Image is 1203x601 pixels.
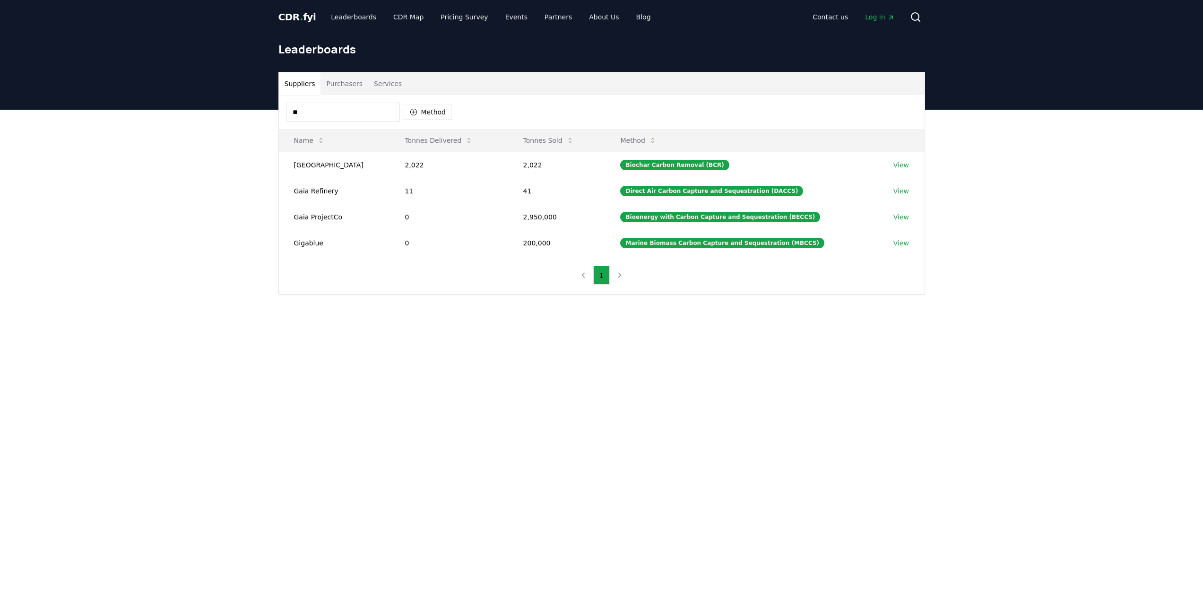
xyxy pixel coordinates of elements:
span: CDR fyi [278,11,316,23]
button: Tonnes Delivered [397,131,480,150]
a: Partners [537,9,580,26]
td: 2,950,000 [508,204,606,230]
span: . [300,11,303,23]
a: Leaderboards [323,9,384,26]
button: Tonnes Sold [516,131,581,150]
h1: Leaderboards [278,42,925,57]
button: Services [368,72,407,95]
button: Method [613,131,664,150]
button: Name [286,131,332,150]
a: View [893,186,909,196]
a: View [893,212,909,222]
a: Pricing Survey [433,9,495,26]
nav: Main [323,9,658,26]
button: Purchasers [320,72,368,95]
button: Method [404,105,452,120]
span: Log in [865,12,894,22]
td: [GEOGRAPHIC_DATA] [279,152,390,178]
td: Gaia Refinery [279,178,390,204]
a: Blog [629,9,658,26]
a: CDR.fyi [278,10,316,24]
td: 0 [389,230,508,256]
a: CDR Map [386,9,431,26]
td: Gigablue [279,230,390,256]
a: About Us [581,9,626,26]
td: 11 [389,178,508,204]
div: Bioenergy with Carbon Capture and Sequestration (BECCS) [620,212,820,222]
button: Suppliers [279,72,321,95]
a: Contact us [805,9,856,26]
td: 2,022 [389,152,508,178]
div: Marine Biomass Carbon Capture and Sequestration (MBCCS) [620,238,824,248]
a: View [893,238,909,248]
button: 1 [593,266,610,285]
div: Direct Air Carbon Capture and Sequestration (DACCS) [620,186,803,196]
td: 200,000 [508,230,606,256]
td: Gaia ProjectCo [279,204,390,230]
a: View [893,160,909,170]
nav: Main [805,9,902,26]
td: 41 [508,178,606,204]
a: Events [498,9,535,26]
div: Biochar Carbon Removal (BCR) [620,160,729,170]
a: Log in [857,9,902,26]
td: 0 [389,204,508,230]
td: 2,022 [508,152,606,178]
